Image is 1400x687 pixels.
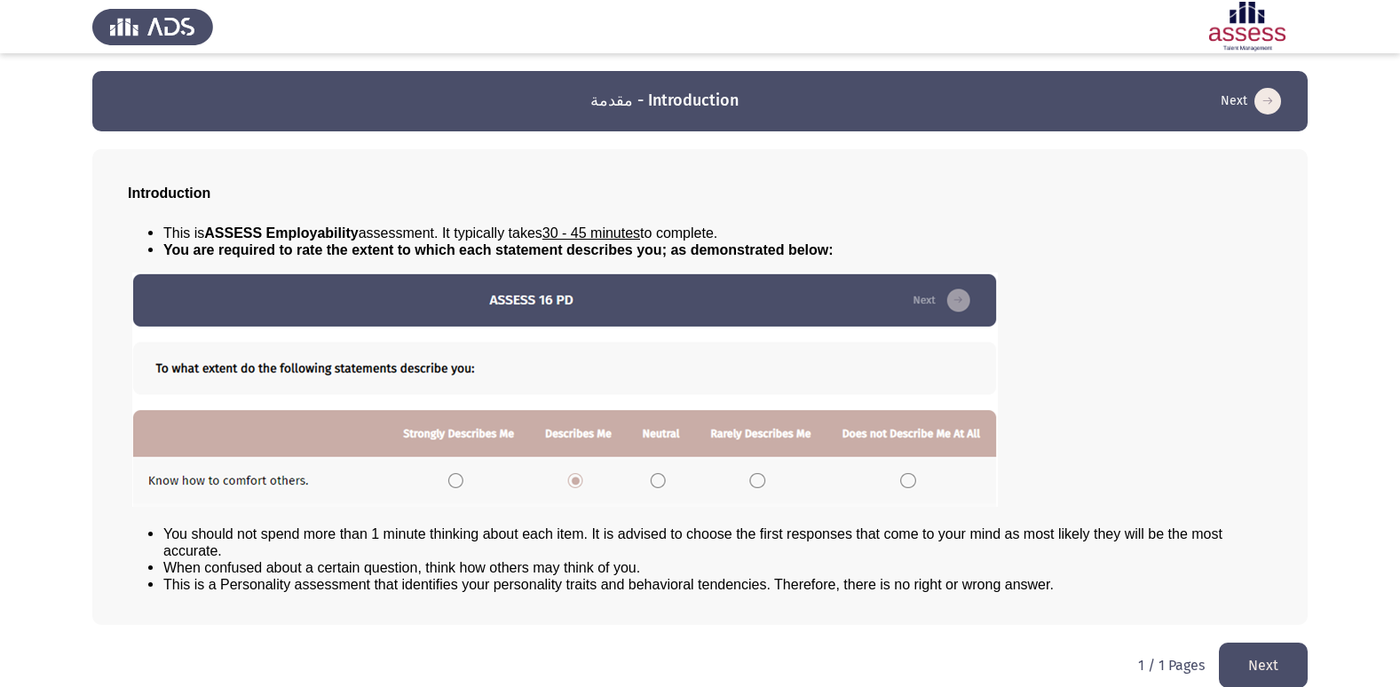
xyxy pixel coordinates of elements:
[1138,657,1205,674] p: 1 / 1 Pages
[590,90,739,112] h3: مقدمة - Introduction
[542,225,640,241] u: 30 - 45 minutes
[163,560,640,575] span: When confused about a certain question, think how others may think of you.
[163,225,717,241] span: This is assessment. It typically takes to complete.
[1187,2,1308,51] img: Assessment logo of ASSESS Employability - EBI
[204,225,358,241] b: ASSESS Employability
[163,577,1054,592] span: This is a Personality assessment that identifies your personality traits and behavioral tendencie...
[163,526,1222,558] span: You should not spend more than 1 minute thinking about each item. It is advised to choose the fir...
[1215,87,1286,115] button: load next page
[92,2,213,51] img: Assess Talent Management logo
[128,186,210,201] span: Introduction
[163,242,834,257] span: You are required to rate the extent to which each statement describes you; as demonstrated below:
